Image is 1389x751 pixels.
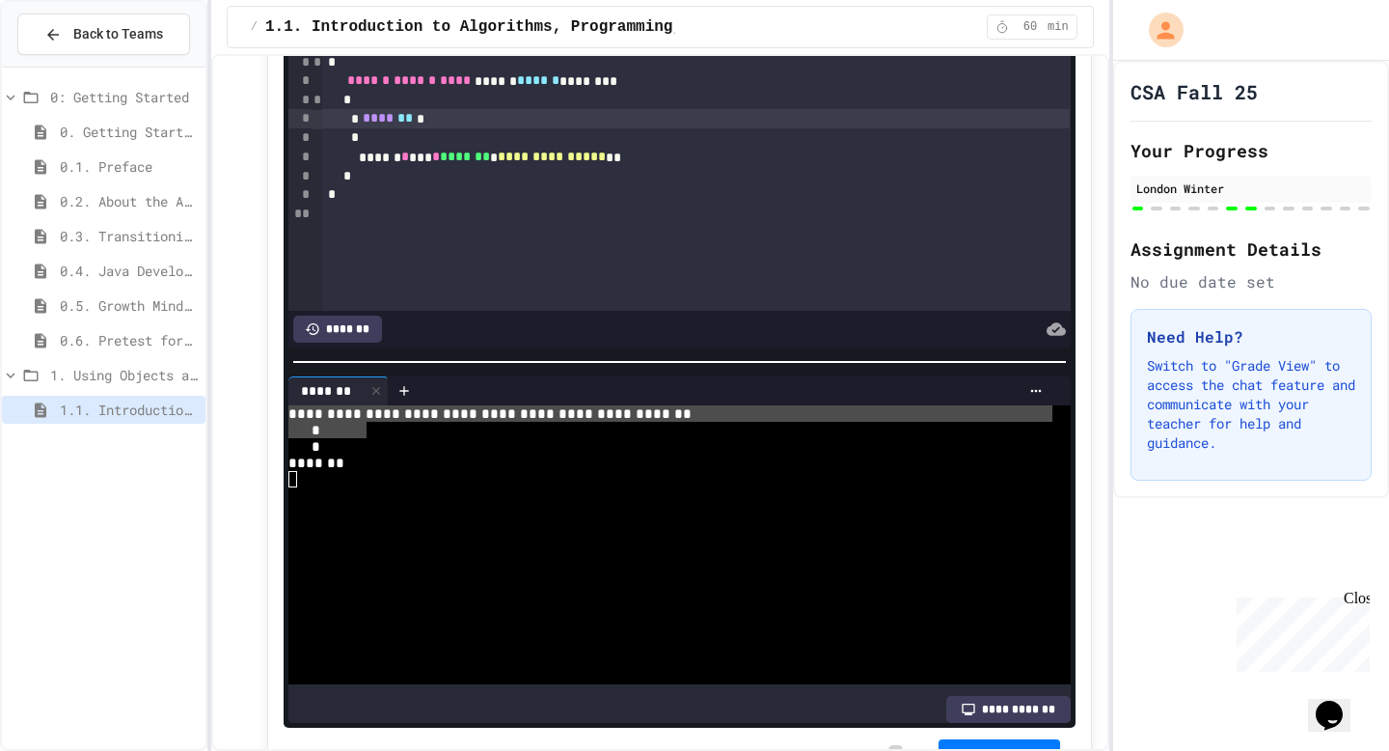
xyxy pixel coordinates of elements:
div: Chat with us now!Close [8,8,133,123]
h1: CSA Fall 25 [1130,78,1258,105]
h2: Assignment Details [1130,236,1372,263]
span: Back to Teams [73,24,163,44]
span: 1.1. Introduction to Algorithms, Programming, and Compilers [265,15,812,39]
span: 0.6. Pretest for the AP CSA Exam [60,330,198,350]
span: 0. Getting Started [60,122,198,142]
span: 0.3. Transitioning from AP CSP to AP CSA [60,226,198,246]
span: 60 [1015,19,1046,35]
span: 0.1. Preface [60,156,198,177]
span: 0.2. About the AP CSA Exam [60,191,198,211]
p: Switch to "Grade View" to access the chat feature and communicate with your teacher for help and ... [1147,356,1355,453]
div: No due date set [1130,270,1372,293]
div: My Account [1129,8,1188,52]
span: min [1048,19,1069,35]
h2: Your Progress [1130,137,1372,164]
span: 1.1. Introduction to Algorithms, Programming, and Compilers [60,400,198,420]
h3: Need Help? [1147,325,1355,348]
span: 0: Getting Started [50,87,198,107]
span: 0.4. Java Development Environments [60,261,198,281]
div: London Winter [1136,180,1366,197]
span: 1. Using Objects and Methods [50,365,198,385]
iframe: chat widget [1308,674,1370,732]
button: Back to Teams [17,14,190,55]
span: / [251,19,258,35]
iframe: chat widget [1229,590,1370,672]
span: 0.5. Growth Mindset and Pair Programming [60,295,198,316]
